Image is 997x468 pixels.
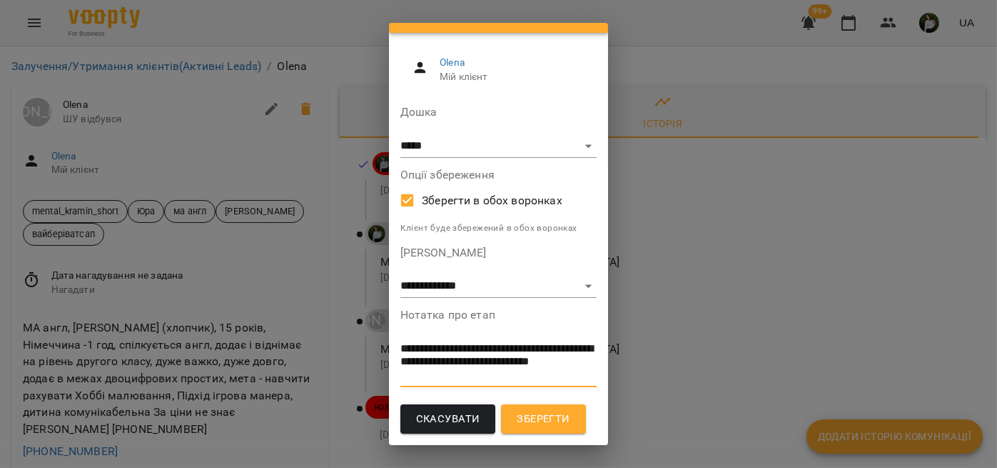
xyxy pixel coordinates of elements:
[400,404,496,434] button: Скасувати
[501,404,585,434] button: Зберегти
[440,70,585,84] span: Мій клієнт
[400,106,597,118] label: Дошка
[400,247,597,259] label: [PERSON_NAME]
[422,192,562,209] span: Зберегти в обох воронках
[400,309,597,321] label: Нотатка про етап
[517,410,570,429] span: Зберегти
[440,56,465,68] a: Olena
[400,221,597,236] p: Клієнт буде збережений в обох воронках
[400,169,597,181] label: Опції збереження
[416,410,480,429] span: Скасувати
